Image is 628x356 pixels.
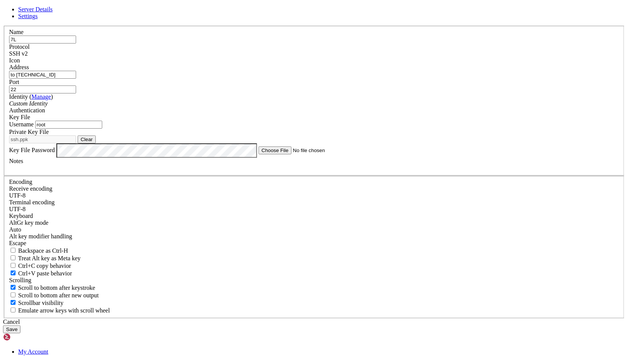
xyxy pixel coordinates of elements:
a: Manage [31,93,51,100]
input: Scroll to bottom after keystroke [11,285,16,290]
div: Key File [9,114,619,121]
span: Backspace as Ctrl-H [18,247,68,254]
label: Icon [9,57,20,64]
input: Ctrl+V paste behavior [11,270,16,275]
a: My Account [18,348,48,355]
label: Port [9,79,19,85]
label: Scroll to bottom after new output. [9,292,99,298]
label: Keyboard [9,213,33,219]
div: Auto [9,226,619,233]
i: Custom Identity [9,100,48,107]
div: UTF-8 [9,192,619,199]
label: When using the alternative screen buffer, and DECCKM (Application Cursor Keys) is active, mouse w... [9,307,110,314]
span: Ctrl+C copy behavior [18,263,71,269]
input: Scrollbar visibility [11,300,16,305]
span: Key File [9,114,30,120]
span: Scroll to bottom after new output [18,292,99,298]
span: UTF-8 [9,206,26,212]
label: Private Key File [9,129,49,135]
label: Set the expected encoding for data received from the host. If the encodings do not match, visual ... [9,219,48,226]
label: Username [9,121,34,127]
label: Scrolling [9,277,31,283]
input: Server Name [9,36,76,44]
input: Ctrl+C copy behavior [11,263,16,268]
input: Treat Alt key as Meta key [11,255,16,260]
label: Authentication [9,107,45,113]
button: Clear [78,135,96,143]
input: Backspace as Ctrl-H [11,248,16,253]
label: The vertical scrollbar mode. [9,300,64,306]
span: Ctrl+V paste behavior [18,270,72,277]
label: Controls how the Alt key is handled. Escape: Send an ESC prefix. 8-Bit: Add 128 to the typed char... [9,233,72,239]
input: Login Username [35,121,102,129]
a: Server Details [18,6,53,12]
span: ( ) [30,93,53,100]
input: Port Number [9,86,76,93]
div: Cancel [3,319,625,325]
button: Save [3,325,20,333]
span: SSH v2 [9,50,28,57]
span: Emulate arrow keys with scroll wheel [18,307,110,314]
label: Whether the Alt key acts as a Meta key or as a distinct Alt key. [9,255,81,261]
div: UTF-8 [9,206,619,213]
label: Set the expected encoding for data received from the host. If the encodings do not match, visual ... [9,185,52,192]
span: Auto [9,226,21,233]
input: Scroll to bottom after new output [11,292,16,297]
label: Ctrl-C copies if true, send ^C to host if false. Ctrl-Shift-C sends ^C to host if true, copies if... [9,263,71,269]
span: Escape [9,240,26,246]
label: Identity [9,93,53,100]
label: Address [9,64,29,70]
span: Scrollbar visibility [18,300,64,306]
input: Host Name or IP [9,71,76,79]
input: Emulate arrow keys with scroll wheel [11,308,16,312]
label: Whether to scroll to the bottom on any keystroke. [9,284,95,291]
span: Scroll to bottom after keystroke [18,284,95,291]
div: SSH v2 [9,50,619,57]
label: Name [9,29,23,35]
img: Shellngn [3,333,47,341]
label: Key File Password [9,147,55,153]
label: If true, the backspace should send BS ('\x08', aka ^H). Otherwise the backspace key should send '... [9,247,68,254]
div: Escape [9,240,619,247]
label: Ctrl+V pastes if true, sends ^V to host if false. Ctrl+Shift+V sends ^V to host if true, pastes i... [9,270,72,277]
span: UTF-8 [9,192,26,199]
label: Encoding [9,179,32,185]
label: The default terminal encoding. ISO-2022 enables character map translations (like graphics maps). ... [9,199,55,205]
span: Treat Alt key as Meta key [18,255,81,261]
a: Settings [18,13,38,19]
label: Notes [9,158,23,164]
div: Custom Identity [9,100,619,107]
label: Protocol [9,44,30,50]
